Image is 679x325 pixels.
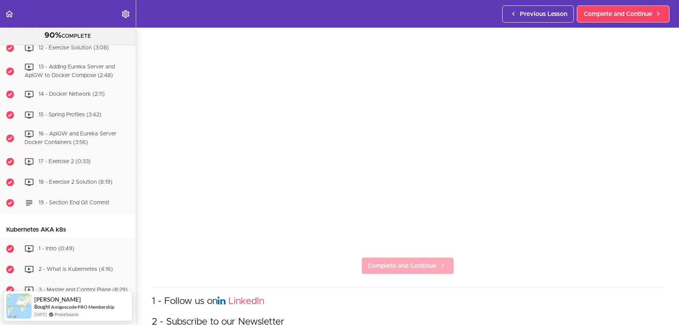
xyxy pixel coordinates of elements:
svg: Back to course curriculum [5,9,14,19]
span: 18 - Exercise 2 Solution (8:19) [39,179,112,185]
span: Complete and Continue [584,9,652,19]
span: 17 - Exercise 2 (0:33) [39,159,91,164]
h3: 1 - Follow us on [152,295,663,308]
a: Complete and Continue [577,5,670,23]
span: 14 - Docker Network (2:11) [39,92,105,97]
span: 15 - Spring Profiles (3:42) [39,112,101,118]
a: Amigoscode PRO Membership [51,304,114,310]
div: COMPLETE [10,31,126,41]
span: 19 - Section End Git Commit [39,200,109,206]
span: [PERSON_NAME] [34,296,81,303]
a: ProveSource [54,311,79,318]
span: Bought [34,304,50,310]
svg: Settings Menu [121,9,130,19]
a: Previous Lesson [502,5,574,23]
span: 1 - Intro (0:49) [39,246,74,251]
span: 2 - What is Kubernetes (4:16) [39,267,113,272]
span: Previous Lesson [520,9,567,19]
span: 90% [45,32,62,39]
img: provesource social proof notification image [6,293,32,319]
span: 16 - ApiGW and Eureka Server Docker Containers (3:56) [25,132,116,146]
span: 12 - Exercise Solution (3:08) [39,45,109,51]
a: LinkedIn [228,297,264,306]
span: 13 - Adding Eureka Server and ApiGW to Docker Compose (2:48) [25,64,115,79]
span: [DATE] [34,311,47,318]
span: 3 - Master and Control Plane (8:29) [39,287,128,293]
